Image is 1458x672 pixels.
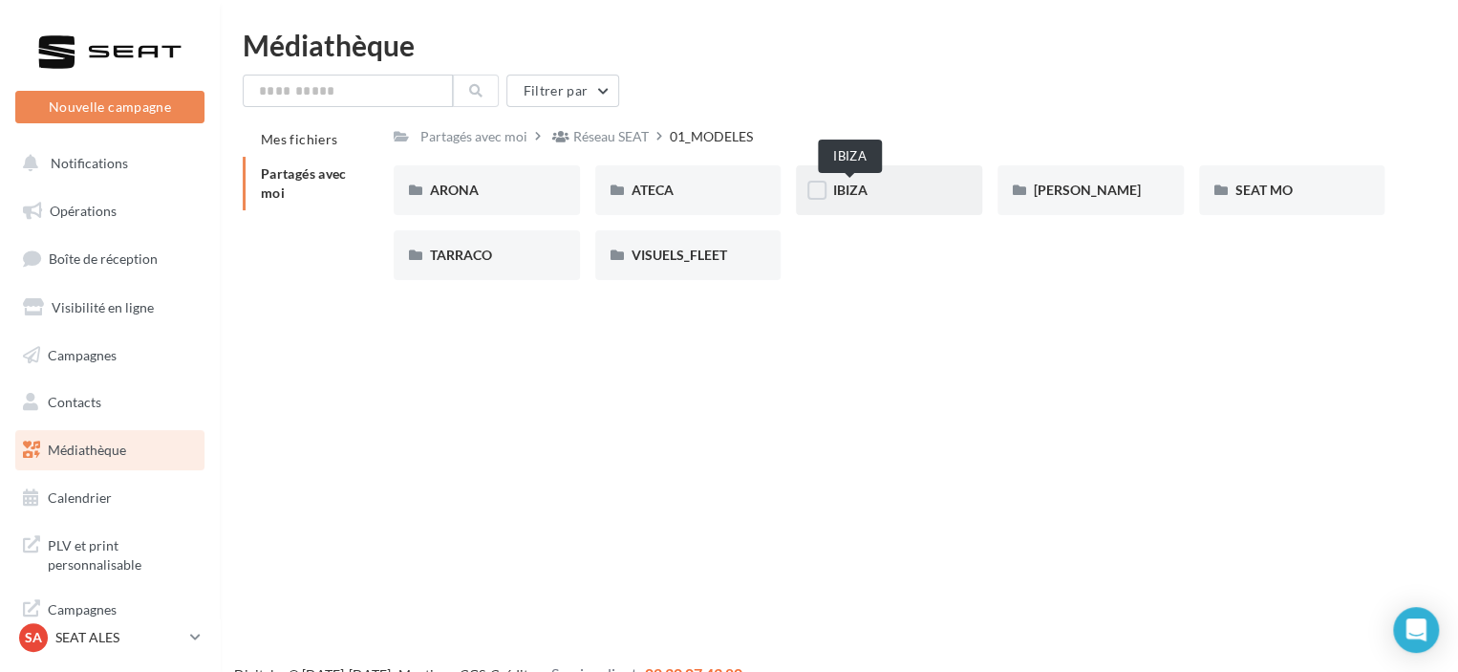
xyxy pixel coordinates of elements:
[670,127,753,146] div: 01_MODELES
[261,165,347,201] span: Partagés avec moi
[11,478,208,518] a: Calendrier
[11,143,201,184] button: Notifications
[11,191,208,231] a: Opérations
[506,75,619,107] button: Filtrer par
[11,288,208,328] a: Visibilité en ligne
[11,382,208,423] a: Contacts
[1235,182,1293,198] span: SEAT MO
[15,619,204,656] a: SA SEAT ALES
[48,532,197,574] span: PLV et print personnalisable
[25,628,42,647] span: SA
[818,140,882,173] div: IBIZA
[50,203,117,219] span: Opérations
[11,589,208,645] a: Campagnes DataOnDemand
[49,250,158,267] span: Boîte de réception
[48,596,197,638] span: Campagnes DataOnDemand
[420,127,527,146] div: Partagés avec moi
[430,247,492,263] span: TARRACO
[51,155,128,171] span: Notifications
[1393,607,1439,653] div: Open Intercom Messenger
[261,131,337,147] span: Mes fichiers
[430,182,479,198] span: ARONA
[52,299,154,315] span: Visibilité en ligne
[11,238,208,279] a: Boîte de réception
[55,628,182,647] p: SEAT ALES
[11,525,208,581] a: PLV et print personnalisable
[1034,182,1141,198] span: [PERSON_NAME]
[832,182,867,198] span: IBIZA
[11,336,208,376] a: Campagnes
[11,430,208,470] a: Médiathèque
[48,346,117,362] span: Campagnes
[573,127,649,146] div: Réseau SEAT
[48,442,126,458] span: Médiathèque
[632,182,674,198] span: ATECA
[48,489,112,506] span: Calendrier
[15,91,204,123] button: Nouvelle campagne
[243,31,1435,59] div: Médiathèque
[48,394,101,410] span: Contacts
[632,247,727,263] span: VISUELS_FLEET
